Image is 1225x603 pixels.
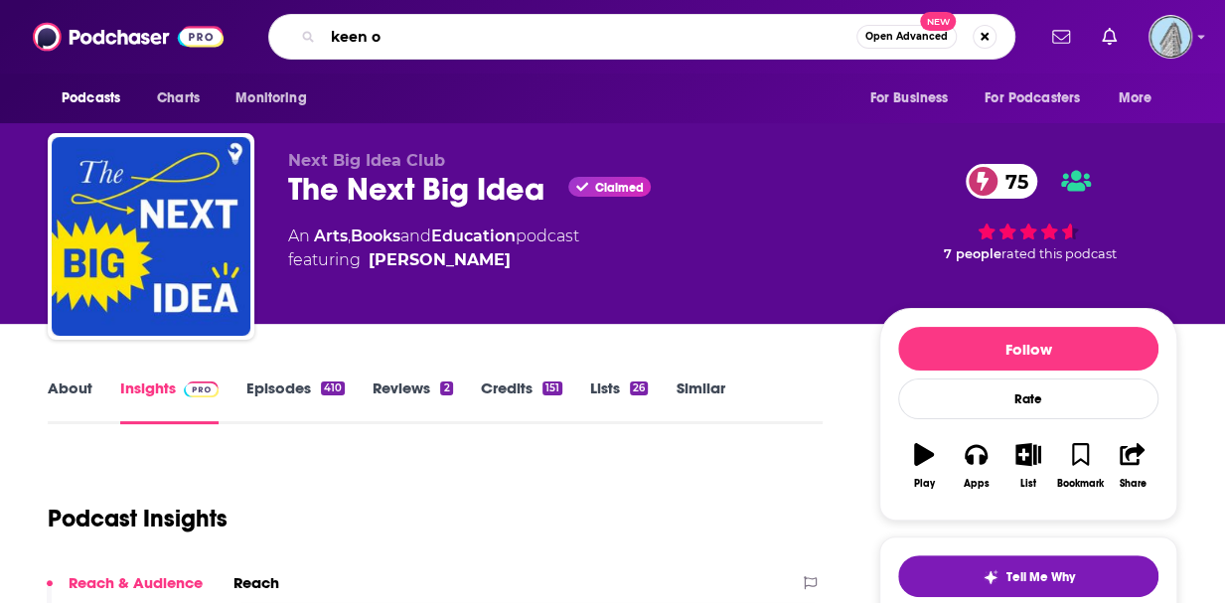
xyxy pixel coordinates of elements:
span: , [348,226,351,245]
div: 2 [440,381,452,395]
a: Episodes410 [246,378,345,424]
span: rated this podcast [1001,246,1117,261]
div: 26 [630,381,648,395]
img: The Next Big Idea [52,137,250,336]
div: Bookmark [1057,478,1104,490]
div: Play [914,478,935,490]
a: Lists26 [590,378,648,424]
a: Rufus Griscom [369,248,511,272]
img: Podchaser - Follow, Share and Rate Podcasts [33,18,224,56]
button: Bookmark [1054,430,1106,502]
div: Apps [964,478,990,490]
button: tell me why sparkleTell Me Why [898,555,1158,597]
span: Claimed [594,183,643,193]
h2: Reach [233,573,279,592]
div: Share [1119,478,1146,490]
a: Education [431,226,516,245]
button: Follow [898,327,1158,371]
span: More [1119,84,1152,112]
button: open menu [222,79,332,117]
span: Monitoring [235,84,306,112]
a: 75 [966,164,1038,199]
a: Similar [676,378,724,424]
div: 151 [542,381,562,395]
span: Charts [157,84,200,112]
button: open menu [972,79,1109,117]
button: open menu [1105,79,1177,117]
div: 410 [321,381,345,395]
input: Search podcasts, credits, & more... [323,21,856,53]
span: Next Big Idea Club [288,151,445,170]
a: Reviews2 [373,378,452,424]
div: 75 7 peoplerated this podcast [879,151,1177,274]
span: and [400,226,431,245]
button: Play [898,430,950,502]
a: About [48,378,92,424]
a: Charts [144,79,212,117]
div: An podcast [288,225,579,272]
span: Tell Me Why [1006,569,1075,585]
span: Logged in as FlatironBooks [1148,15,1192,59]
div: Rate [898,378,1158,419]
button: open menu [855,79,973,117]
span: Open Advanced [865,32,948,42]
button: List [1002,430,1054,502]
img: User Profile [1148,15,1192,59]
img: tell me why sparkle [983,569,998,585]
span: featuring [288,248,579,272]
div: Search podcasts, credits, & more... [268,14,1015,60]
a: Show notifications dropdown [1094,20,1125,54]
p: Reach & Audience [69,573,203,592]
button: Share [1107,430,1158,502]
a: Show notifications dropdown [1044,20,1078,54]
span: 75 [986,164,1038,199]
span: New [920,12,956,31]
a: Arts [314,226,348,245]
h1: Podcast Insights [48,504,228,533]
span: For Podcasters [985,84,1080,112]
span: 7 people [944,246,1001,261]
a: Books [351,226,400,245]
a: InsightsPodchaser Pro [120,378,219,424]
span: For Business [869,84,948,112]
button: Apps [950,430,1001,502]
img: Podchaser Pro [184,381,219,397]
a: Credits151 [481,378,562,424]
div: List [1020,478,1036,490]
button: open menu [48,79,146,117]
button: Open AdvancedNew [856,25,957,49]
span: Podcasts [62,84,120,112]
button: Show profile menu [1148,15,1192,59]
